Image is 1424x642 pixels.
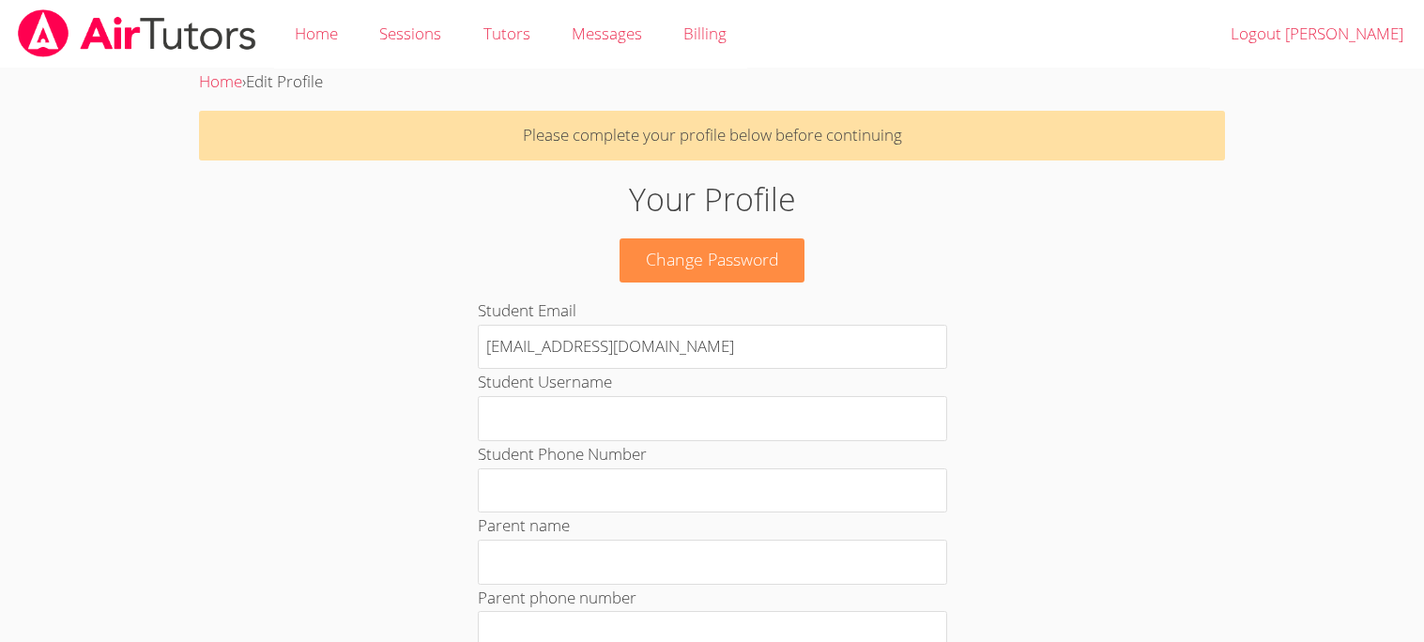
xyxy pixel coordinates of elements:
[478,514,570,536] label: Parent name
[16,9,258,57] img: airtutors_banner-c4298cdbf04f3fff15de1276eac7730deb9818008684d7c2e4769d2f7ddbe033.png
[478,587,636,608] label: Parent phone number
[478,371,612,392] label: Student Username
[572,23,642,44] span: Messages
[478,299,576,321] label: Student Email
[620,238,805,283] a: Change Password
[246,70,323,92] span: Edit Profile
[478,443,647,465] label: Student Phone Number
[199,111,1224,160] p: Please complete your profile below before continuing
[199,70,242,92] a: Home
[328,176,1096,223] h1: Your Profile
[199,69,1224,96] div: ›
